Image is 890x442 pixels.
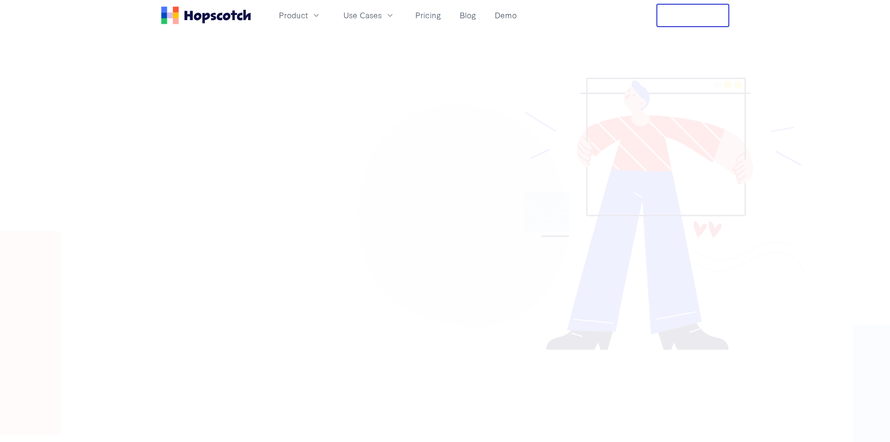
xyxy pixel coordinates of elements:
[656,4,729,27] button: Free Trial
[161,7,251,24] a: Home
[273,7,327,23] button: Product
[491,7,520,23] a: Demo
[279,9,308,21] span: Product
[343,9,382,21] span: Use Cases
[412,7,445,23] a: Pricing
[456,7,480,23] a: Blog
[338,7,400,23] button: Use Cases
